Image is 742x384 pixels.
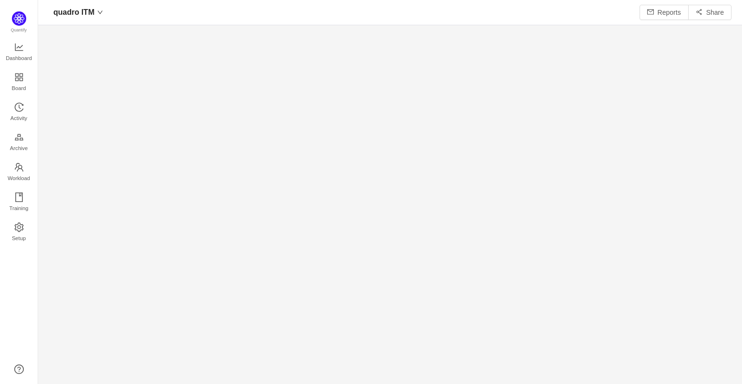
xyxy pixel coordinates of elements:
a: Board [14,73,24,92]
a: Archive [14,133,24,152]
i: icon: gold [14,132,24,142]
span: Quantify [11,28,27,32]
span: Activity [10,109,27,128]
span: Dashboard [6,49,32,68]
a: icon: question-circle [14,364,24,374]
a: Dashboard [14,43,24,62]
i: icon: down [97,10,103,15]
img: Quantify [12,11,26,26]
span: Board [12,79,26,98]
i: icon: appstore [14,72,24,82]
span: Archive [10,139,28,158]
a: Activity [14,103,24,122]
span: Setup [12,229,26,248]
button: icon: share-altShare [688,5,732,20]
a: Training [14,193,24,212]
i: icon: line-chart [14,42,24,52]
i: icon: history [14,102,24,112]
span: quadro ITM [53,5,94,20]
i: icon: setting [14,222,24,232]
span: Workload [8,169,30,188]
a: Setup [14,223,24,242]
a: Workload [14,163,24,182]
i: icon: team [14,162,24,172]
span: Training [9,199,28,218]
i: icon: book [14,192,24,202]
button: icon: mailReports [640,5,689,20]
